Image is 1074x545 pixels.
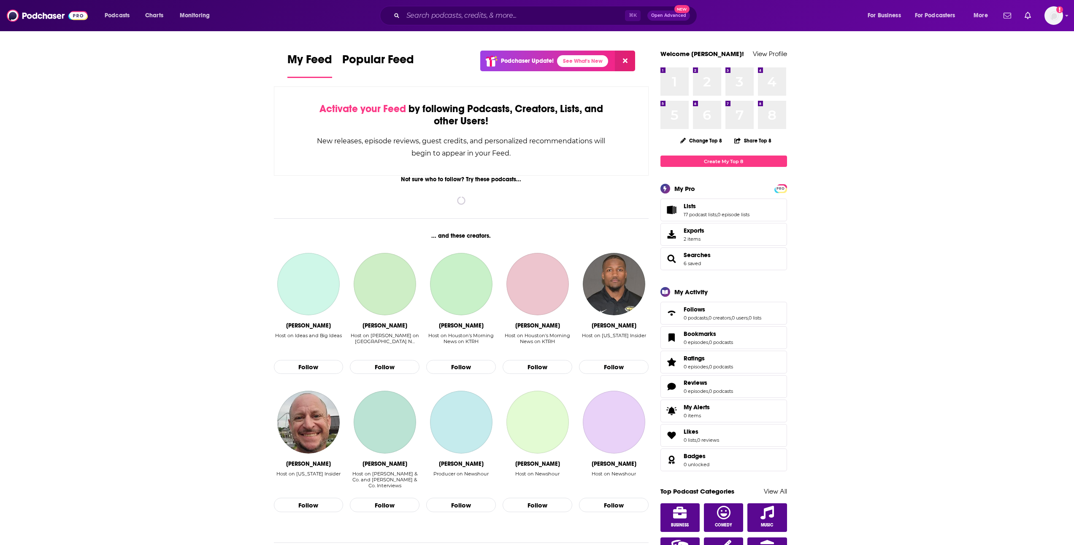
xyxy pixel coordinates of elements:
div: Host on Michigan Insider [582,333,646,351]
a: View All [764,487,787,495]
a: Jimmy Barrett [430,253,492,315]
div: Sam Webb [592,322,636,329]
span: , [748,315,749,321]
span: PRO [776,185,786,192]
span: , [708,364,709,370]
span: Likes [684,428,698,435]
button: Follow [274,498,344,512]
button: open menu [862,9,912,22]
a: Ellis Palmer [430,391,492,453]
span: 2 items [684,236,704,242]
a: Create My Top 8 [660,156,787,167]
a: Popular Feed [342,52,414,78]
div: Jon Justice [363,322,407,329]
div: Tim Franks [592,460,636,467]
svg: Email not verified [1056,6,1063,13]
a: Top Podcast Categories [660,487,734,495]
span: Exports [684,227,704,234]
a: Bookmarks [684,330,733,338]
a: 0 lists [684,437,696,443]
span: Ratings [684,354,705,362]
a: 0 episodes [684,339,708,345]
div: Host on Michigan Insider [276,471,341,489]
img: Ira Weintraub [277,391,340,453]
a: Nahlah Ayed [277,253,340,315]
a: Lists [684,202,749,210]
div: Shara Fryer [515,322,560,329]
button: Follow [503,360,572,374]
span: Badges [684,452,706,460]
span: Follows [660,302,787,325]
img: Podchaser - Follow, Share and Rate Podcasts [7,8,88,24]
div: Host on Houston's Morning News on KTRH [426,333,496,351]
span: Monitoring [180,10,210,21]
button: open menu [99,9,141,22]
div: Host on Newshour [515,471,560,477]
div: My Activity [674,288,708,296]
div: Host on [US_STATE] Insider [276,471,341,477]
a: 0 episode lists [717,212,749,217]
a: Badges [684,452,709,460]
a: 0 lists [749,315,761,321]
span: Reviews [660,375,787,398]
a: Lists [663,204,680,216]
span: , [708,339,709,345]
div: Host on Jon Justice on Twin Cities N… [350,333,419,351]
span: More [974,10,988,21]
div: Host on [PERSON_NAME] on [GEOGRAPHIC_DATA] N… [350,333,419,344]
a: 0 episodes [684,388,708,394]
span: Bookmarks [660,326,787,349]
a: Bookmarks [663,332,680,344]
div: Ira Weintraub [286,460,331,467]
a: Follows [684,306,761,313]
div: Nahlah Ayed [286,322,331,329]
span: For Business [868,10,901,21]
span: My Alerts [663,405,680,417]
span: Business [671,523,689,528]
span: Searches [684,251,711,259]
div: Host on Houston's Morning News on KTRH [503,333,572,344]
a: Comedy [704,503,744,532]
a: Show notifications dropdown [1000,8,1014,23]
button: Follow [579,360,649,374]
div: Producer on Newshour [433,471,489,489]
span: Logged in as EllaRoseMurphy [1044,6,1063,25]
span: , [708,388,709,394]
span: My Feed [287,52,332,72]
div: New releases, episode reviews, guest credits, and personalized recommendations will begin to appe... [317,135,606,159]
div: Host on Houston's Morning News on KTRH [503,333,572,351]
span: Charts [145,10,163,21]
span: Badges [660,448,787,471]
div: Search podcasts, credits, & more... [388,6,705,25]
div: Not sure who to follow? Try these podcasts... [274,176,649,183]
div: Ellis Palmer [439,460,484,467]
a: 0 podcasts [709,388,733,394]
a: Badges [663,454,680,466]
button: Follow [274,360,344,374]
a: Likes [684,428,719,435]
a: 0 reviews [697,437,719,443]
a: Music [747,503,787,532]
div: My Pro [674,185,695,193]
div: Brian Byers [363,460,407,467]
a: My Alerts [660,400,787,422]
button: Follow [426,498,496,512]
img: User Profile [1044,6,1063,25]
a: Likes [663,430,680,441]
a: Exports [660,223,787,246]
span: Popular Feed [342,52,414,72]
button: Show profile menu [1044,6,1063,25]
a: 0 users [732,315,748,321]
div: Host on [US_STATE] Insider [582,333,646,338]
button: Follow [426,360,496,374]
span: For Podcasters [915,10,955,21]
a: See What's New [557,55,608,67]
a: 0 episodes [684,364,708,370]
a: Welcome [PERSON_NAME]! [660,50,744,58]
div: Host on Newshour [592,471,636,477]
a: My Feed [287,52,332,78]
a: 0 podcasts [709,339,733,345]
button: Open AdvancedNew [647,11,690,21]
div: Host on Newshour [592,471,636,489]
